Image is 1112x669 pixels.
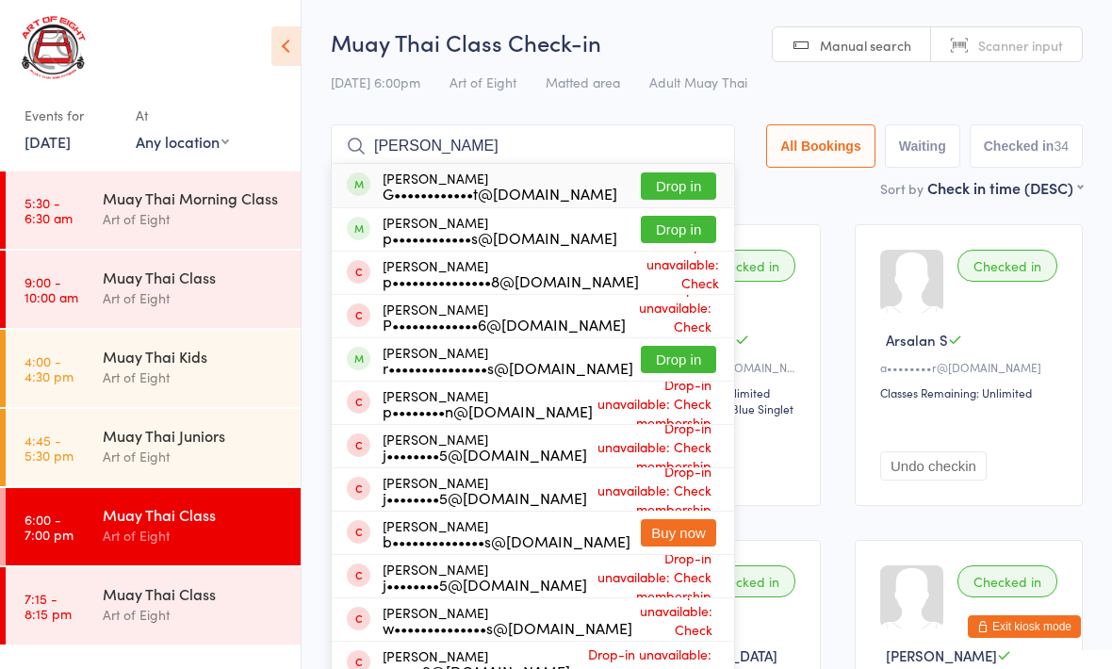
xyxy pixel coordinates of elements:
div: Check in time (DESC) [927,177,1083,198]
time: 4:00 - 4:30 pm [25,353,74,383]
span: Scanner input [978,36,1063,55]
span: Arsalan S [886,330,948,350]
a: 4:00 -4:30 pmMuay Thai KidsArt of Eight [6,330,301,407]
div: Any location [136,131,229,152]
div: [PERSON_NAME] [383,258,639,288]
div: [PERSON_NAME] [383,475,587,505]
div: Events for [25,100,117,131]
time: 9:00 - 10:00 am [25,274,78,304]
div: Classes Remaining: Unlimited [880,384,1063,400]
time: 4:45 - 5:30 pm [25,432,74,463]
a: 5:30 -6:30 amMuay Thai Morning ClassArt of Eight [6,171,301,249]
div: [PERSON_NAME] [383,562,587,592]
div: Checked in [957,250,1057,282]
div: Muay Thai Morning Class [103,188,285,208]
img: Art of Eight [19,14,90,81]
button: Drop in [641,216,716,243]
div: Art of Eight [103,208,285,230]
div: [PERSON_NAME] [383,388,593,418]
div: Checked in [695,250,795,282]
button: Drop in [641,172,716,200]
span: Drop-in unavailable: Check membership [639,231,724,316]
span: [PERSON_NAME] [886,645,997,665]
input: Search [331,124,735,168]
div: [PERSON_NAME] [383,518,630,548]
div: j••••••••5@[DOMAIN_NAME] [383,577,587,592]
div: P•••••••••••••6@[DOMAIN_NAME] [383,317,626,332]
div: b••••••••••••••s@[DOMAIN_NAME] [383,533,630,548]
button: Waiting [885,124,960,168]
button: All Bookings [766,124,875,168]
div: Art of Eight [103,287,285,309]
div: p•••••••••••••••8@[DOMAIN_NAME] [383,273,639,288]
div: a••••••••r@[DOMAIN_NAME] [880,359,1063,375]
span: Drop-in unavailable: Check membership [587,544,716,610]
span: Drop-in unavailable: Check membership [587,414,716,480]
a: 6:00 -7:00 pmMuay Thai ClassArt of Eight [6,488,301,565]
div: Checked in [695,565,795,597]
div: w••••••••••••••s@[DOMAIN_NAME] [383,620,632,635]
div: Muay Thai Class [103,583,285,604]
div: Checked in [957,565,1057,597]
div: Muay Thai Juniors [103,425,285,446]
time: 5:30 - 6:30 am [25,195,73,225]
span: Matted area [546,73,620,91]
div: [PERSON_NAME] [383,302,626,332]
h2: Muay Thai Class Check-in [331,26,1083,57]
a: 4:45 -5:30 pmMuay Thai JuniorsArt of Eight [6,409,301,486]
div: [PERSON_NAME] [383,215,617,245]
div: [PERSON_NAME] [383,605,632,635]
span: Drop-in unavailable: Check membership [587,457,716,523]
div: j••••••••5@[DOMAIN_NAME] [383,447,587,462]
div: Art of Eight [103,525,285,547]
div: Art of Eight [103,367,285,388]
a: [DATE] [25,131,71,152]
time: 7:15 - 8:15 pm [25,591,72,621]
div: [PERSON_NAME] [383,432,587,462]
div: j••••••••5@[DOMAIN_NAME] [383,490,587,505]
div: Muay Thai Class [103,267,285,287]
div: At [136,100,229,131]
div: p••••••••n@[DOMAIN_NAME] [383,403,593,418]
div: Art of Eight [103,446,285,467]
div: Muay Thai Class [103,504,285,525]
time: 6:00 - 7:00 pm [25,512,74,542]
div: [PERSON_NAME] [383,345,633,375]
button: Checked in34 [970,124,1083,168]
div: r•••••••••••••••s@[DOMAIN_NAME] [383,360,633,375]
a: 7:15 -8:15 pmMuay Thai ClassArt of Eight [6,567,301,645]
div: [PERSON_NAME] [383,171,617,201]
button: Drop in [641,346,716,373]
div: G••••••••••••t@[DOMAIN_NAME] [383,186,617,201]
a: 9:00 -10:00 amMuay Thai ClassArt of Eight [6,251,301,328]
label: Sort by [880,179,924,198]
div: 34 [1054,139,1069,154]
span: Manual search [820,36,911,55]
span: Adult Muay Thai [649,73,747,91]
div: Art of Eight [103,604,285,626]
span: Drop-in unavailable: Check membership [626,274,716,359]
span: [DATE] 6:00pm [331,73,420,91]
div: Muay Thai Kids [103,346,285,367]
div: p••••••••••••s@[DOMAIN_NAME] [383,230,617,245]
span: Drop-in unavailable: Check membership [593,370,716,436]
button: Buy now [641,519,716,547]
button: Undo checkin [880,451,987,481]
button: Exit kiosk mode [968,615,1081,638]
span: Art of Eight [450,73,516,91]
span: Drop-in unavailable: Check membership [632,578,717,662]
